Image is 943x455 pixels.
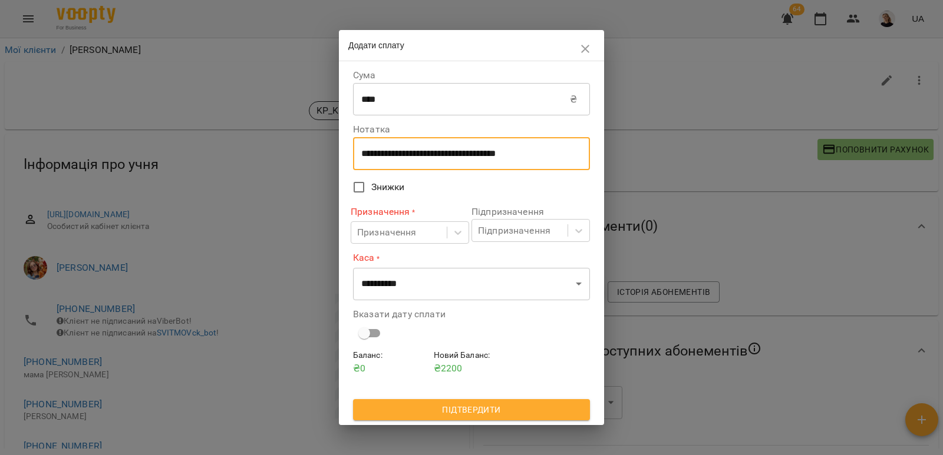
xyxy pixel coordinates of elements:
[353,361,429,376] p: ₴ 0
[471,207,590,217] label: Підпризначення
[434,349,510,362] h6: Новий Баланс :
[478,224,550,238] div: Підпризначення
[353,125,590,134] label: Нотатка
[348,41,404,50] span: Додати сплату
[351,205,469,218] label: Призначення
[353,349,429,362] h6: Баланс :
[353,399,590,420] button: Підтвердити
[362,403,581,417] span: Підтвердити
[353,310,590,319] label: Вказати дату сплати
[434,361,510,376] p: ₴ 2200
[357,225,417,240] div: Призначення
[353,71,590,80] label: Сума
[371,180,405,194] span: Знижки
[570,92,577,107] p: ₴
[353,251,590,265] label: Каса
